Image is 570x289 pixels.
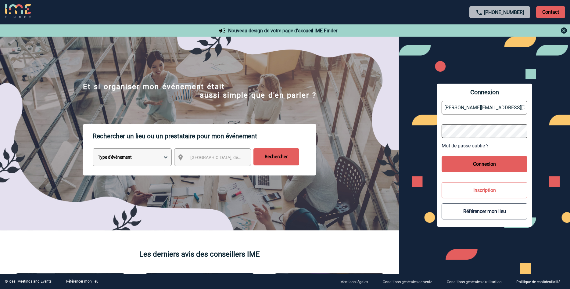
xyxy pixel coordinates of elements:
a: Politique de confidentialité [511,279,570,284]
p: Conditions générales de vente [383,280,432,284]
p: Mentions légales [340,280,368,284]
a: Mot de passe oublié ? [442,143,527,149]
p: Conditions générales d'utilisation [447,280,502,284]
input: Email * [442,101,527,114]
img: call-24-px.png [475,9,483,16]
a: Référencer mon lieu [66,279,99,284]
span: Connexion [442,89,527,96]
input: Rechercher [253,148,299,165]
p: Rechercher un lieu ou un prestataire pour mon événement [93,124,316,148]
a: Conditions générales de vente [378,279,442,284]
span: [GEOGRAPHIC_DATA], département, région... [190,155,275,160]
p: Politique de confidentialité [516,280,560,284]
a: Mentions légales [335,279,378,284]
p: Contact [536,6,565,18]
button: Connexion [442,156,527,172]
button: Inscription [442,182,527,198]
button: Référencer mon lieu [442,203,527,219]
a: [PHONE_NUMBER] [484,9,524,15]
a: Conditions générales d'utilisation [442,279,511,284]
div: © Ideal Meetings and Events [5,279,52,284]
